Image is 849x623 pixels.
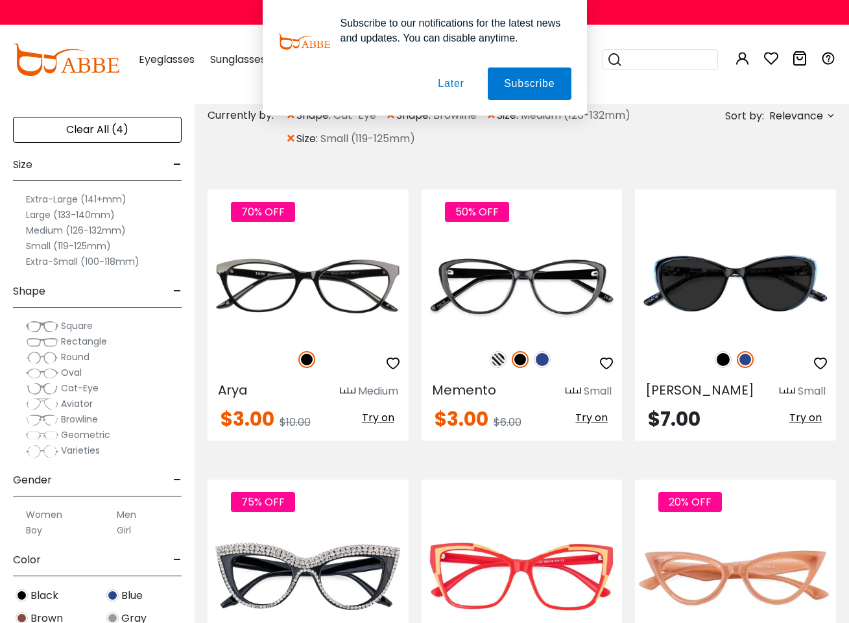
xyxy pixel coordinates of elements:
span: Shape [13,276,45,307]
div: Clear All (4) [13,117,182,143]
span: 70% OFF [231,202,295,222]
span: $3.00 [221,405,274,433]
img: size ruler [340,387,355,397]
img: Black [512,351,529,368]
span: Cat-Eye [61,382,99,395]
span: Color [13,544,41,576]
span: Relevance [769,104,823,128]
span: [PERSON_NAME] [645,381,754,399]
label: Men [117,507,136,522]
span: - [173,465,182,496]
img: Browline.png [26,413,58,426]
label: Girl [117,522,131,538]
span: Square [61,319,93,332]
div: Small [798,384,826,399]
img: Black Arya - TR ,Universal Bridge Fit [208,236,409,337]
span: Geometric [61,428,110,441]
div: Subscribe to our notifications for the latest news and updates. You can disable anytime. [330,16,571,45]
button: Try on [358,409,398,426]
div: Currently by: [208,104,285,127]
span: - [173,276,182,307]
label: Medium (126-132mm) [26,223,126,238]
img: Blue Morla - Plastic ,Universal Bridge Fit [635,236,836,337]
span: size: [296,131,320,147]
span: Browline [61,413,98,426]
img: Oval.png [26,367,58,380]
img: Black [16,589,28,602]
img: Pattern [490,351,507,368]
span: × [285,127,296,151]
span: Small (119-125mm) [320,131,415,147]
label: Large (133-140mm) [26,207,115,223]
span: shape: [296,108,333,123]
img: Aviator.png [26,398,58,411]
span: Gender [13,465,52,496]
span: × [486,104,497,127]
img: Blue [737,351,754,368]
img: Square.png [26,320,58,333]
span: Size [13,149,32,180]
span: Try on [575,410,608,425]
span: Blue [121,588,143,604]
img: notification icon [278,16,330,67]
img: Black [715,351,732,368]
span: $6.00 [494,415,521,430]
span: - [173,544,182,576]
label: Small (119-125mm) [26,238,111,254]
img: Round.png [26,351,58,364]
span: 75% OFF [231,492,295,512]
span: Sort by: [725,108,764,123]
img: Blue [106,589,119,602]
img: Rectangle.png [26,336,58,348]
label: Boy [26,522,42,538]
div: Medium [358,384,398,399]
span: Try on [789,410,822,425]
span: Rectangle [61,335,107,348]
button: Later [422,67,480,100]
img: Black [298,351,315,368]
button: Try on [785,409,826,426]
span: $3.00 [435,405,488,433]
span: Varieties [61,444,100,457]
span: $7.00 [648,405,700,433]
span: Arya [218,381,248,399]
span: Medium (126-132mm) [521,108,630,123]
div: Small [584,384,612,399]
span: Black [30,588,58,604]
img: size ruler [566,387,581,397]
span: × [385,104,396,127]
span: × [285,104,296,127]
button: Subscribe [488,67,571,100]
img: Black Memento - Acetate ,Universal Bridge Fit [422,236,623,337]
span: Aviator [61,397,93,410]
span: 20% OFF [658,492,722,512]
span: shape: [396,108,433,123]
span: Try on [362,410,394,425]
img: Cat-Eye.png [26,382,58,395]
span: - [173,149,182,180]
img: Geometric.png [26,429,58,442]
span: Cat-Eye [333,108,376,123]
span: Round [61,350,90,363]
label: Women [26,507,62,522]
label: Extra-Large (141+mm) [26,191,126,207]
span: Memento [432,381,496,399]
span: 50% OFF [445,202,509,222]
img: Varieties.png [26,445,58,458]
label: Extra-Small (100-118mm) [26,254,139,269]
span: $10.00 [280,415,311,430]
span: Oval [61,366,82,379]
img: size ruler [780,387,795,397]
span: Browline [433,108,477,123]
img: Blue [534,351,551,368]
button: Try on [571,409,612,426]
span: size: [497,108,521,123]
